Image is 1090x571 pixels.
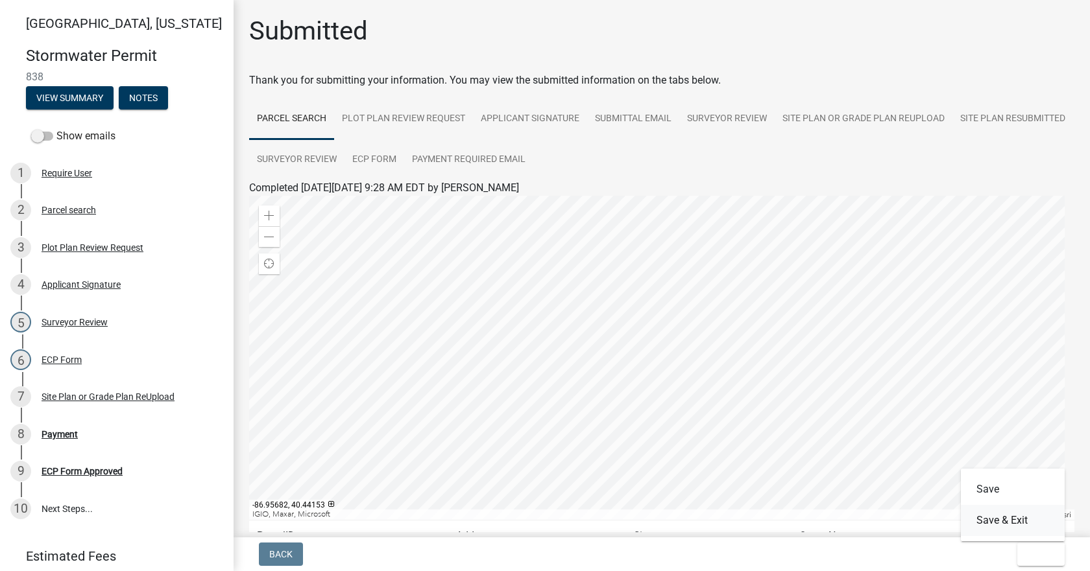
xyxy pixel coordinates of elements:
[10,386,31,407] div: 7
[792,520,1013,552] td: OwnerName
[42,169,92,178] div: Require User
[448,520,625,552] td: Address
[269,549,293,559] span: Back
[10,163,31,183] div: 1
[1059,510,1071,519] a: Esri
[259,542,303,566] button: Back
[334,99,473,140] a: Plot Plan Review Request
[42,318,108,327] div: Surveyor Review
[42,280,121,289] div: Applicant Signature
[10,274,31,295] div: 4
[26,47,223,65] h4: Stormwater Permit
[10,543,213,569] a: Estimated Fees
[249,99,334,140] a: Parcel search
[679,99,775,140] a: Surveyor Review
[404,139,533,181] a: Payment Required Email
[473,99,587,140] a: Applicant Signature
[249,509,1011,520] div: IGIO, Maxar, Microsoft
[249,139,345,181] a: Surveyor Review
[10,498,31,519] div: 10
[775,99,952,140] a: Site Plan or Grade Plan ReUpload
[345,139,404,181] a: ECP Form
[26,71,208,83] span: 838
[952,99,1073,140] a: Site Plan Resubmitted
[42,205,96,215] div: Parcel search
[10,200,31,220] div: 2
[249,520,448,552] td: ParcelID
[26,93,114,104] wm-modal-confirm: Summary
[249,16,368,47] h1: Submitted
[42,243,143,252] div: Plot Plan Review Request
[1017,542,1065,566] button: Exit
[10,461,31,482] div: 9
[42,467,123,476] div: ECP Form Approved
[26,86,114,110] button: View Summary
[625,520,792,552] td: City
[10,424,31,445] div: 8
[259,253,280,274] div: Find my location
[10,237,31,258] div: 3
[249,73,1074,88] div: Thank you for submitting your information. You may view the submitted information on the tabs below.
[249,181,519,194] span: Completed [DATE][DATE] 9:28 AM EDT by [PERSON_NAME]
[26,16,222,31] span: [GEOGRAPHIC_DATA], [US_STATE]
[119,93,168,104] wm-modal-confirm: Notes
[259,226,280,247] div: Zoom out
[42,392,175,401] div: Site Plan or Grade Plan ReUpload
[961,469,1065,541] div: Exit
[587,99,679,140] a: Submittal Email
[119,86,168,110] button: Notes
[10,312,31,332] div: 5
[961,474,1065,505] button: Save
[42,430,78,439] div: Payment
[1028,549,1047,559] span: Exit
[31,128,115,144] label: Show emails
[10,349,31,370] div: 6
[961,505,1065,536] button: Save & Exit
[42,355,82,364] div: ECP Form
[259,205,280,226] div: Zoom in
